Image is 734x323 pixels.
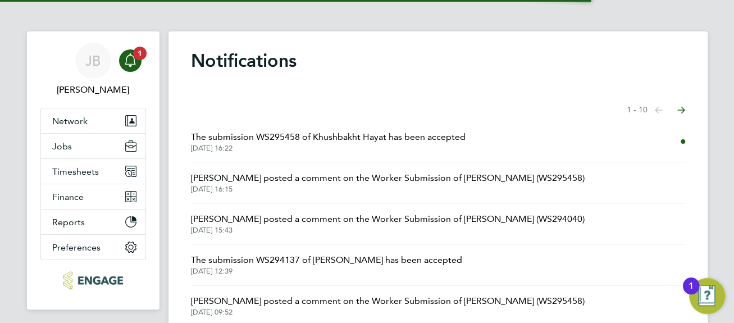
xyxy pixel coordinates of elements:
span: Finance [52,192,84,202]
h1: Notifications [191,49,685,72]
a: [PERSON_NAME] posted a comment on the Worker Submission of [PERSON_NAME] (WS295458)[DATE] 16:15 [191,171,585,194]
span: Preferences [52,242,101,253]
button: Preferences [41,235,145,260]
a: The submission WS295458 of Khushbakht Hayat has been accepted[DATE] 16:22 [191,130,466,153]
span: [DATE] 12:39 [191,267,462,276]
a: 1 [119,43,142,79]
button: Finance [41,184,145,209]
div: 1 [689,286,694,301]
span: Timesheets [52,166,99,177]
a: [PERSON_NAME] posted a comment on the Worker Submission of [PERSON_NAME] (WS294040)[DATE] 15:43 [191,212,585,235]
span: 1 - 10 [627,104,648,116]
button: Jobs [41,134,145,158]
span: The submission WS294137 of [PERSON_NAME] has been accepted [191,253,462,267]
span: The submission WS295458 of Khushbakht Hayat has been accepted [191,130,466,144]
span: [DATE] 09:52 [191,308,585,317]
img: protocol-logo-retina.png [63,271,123,289]
span: [DATE] 16:15 [191,185,585,194]
a: The submission WS294137 of [PERSON_NAME] has been accepted[DATE] 12:39 [191,253,462,276]
button: Timesheets [41,159,145,184]
nav: Select page of notifications list [627,99,685,121]
span: Jobs [52,141,72,152]
button: Network [41,108,145,133]
span: 1 [133,47,147,60]
a: [PERSON_NAME] posted a comment on the Worker Submission of [PERSON_NAME] (WS295458)[DATE] 09:52 [191,294,585,317]
span: [PERSON_NAME] posted a comment on the Worker Submission of [PERSON_NAME] (WS295458) [191,171,585,185]
button: Open Resource Center, 1 new notification [689,278,725,314]
a: Go to home page [40,271,146,289]
span: [DATE] 16:22 [191,144,466,153]
nav: Main navigation [27,31,159,310]
a: JB[PERSON_NAME] [40,43,146,97]
span: JB [85,53,101,68]
span: Network [52,116,88,126]
span: [PERSON_NAME] posted a comment on the Worker Submission of [PERSON_NAME] (WS294040) [191,212,585,226]
span: Josh Boulding [40,83,146,97]
button: Reports [41,210,145,234]
span: [PERSON_NAME] posted a comment on the Worker Submission of [PERSON_NAME] (WS295458) [191,294,585,308]
span: [DATE] 15:43 [191,226,585,235]
span: Reports [52,217,85,228]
